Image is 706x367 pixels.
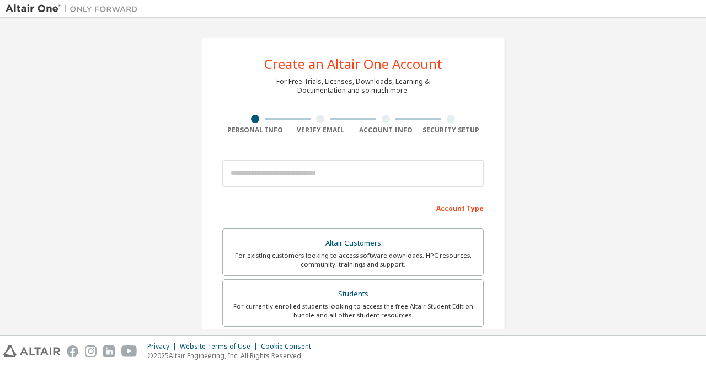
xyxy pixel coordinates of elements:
[419,126,484,135] div: Security Setup
[353,126,419,135] div: Account Info
[103,345,115,357] img: linkedin.svg
[121,345,137,357] img: youtube.svg
[222,126,288,135] div: Personal Info
[229,236,477,251] div: Altair Customers
[276,77,430,95] div: For Free Trials, Licenses, Downloads, Learning & Documentation and so much more.
[6,3,143,14] img: Altair One
[147,351,318,360] p: © 2025 Altair Engineering, Inc. All Rights Reserved.
[261,342,318,351] div: Cookie Consent
[67,345,78,357] img: facebook.svg
[229,302,477,320] div: For currently enrolled students looking to access the free Altair Student Edition bundle and all ...
[288,126,354,135] div: Verify Email
[229,286,477,302] div: Students
[180,342,261,351] div: Website Terms of Use
[85,345,97,357] img: instagram.svg
[147,342,180,351] div: Privacy
[222,199,484,216] div: Account Type
[3,345,60,357] img: altair_logo.svg
[264,57,442,71] div: Create an Altair One Account
[229,251,477,269] div: For existing customers looking to access software downloads, HPC resources, community, trainings ...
